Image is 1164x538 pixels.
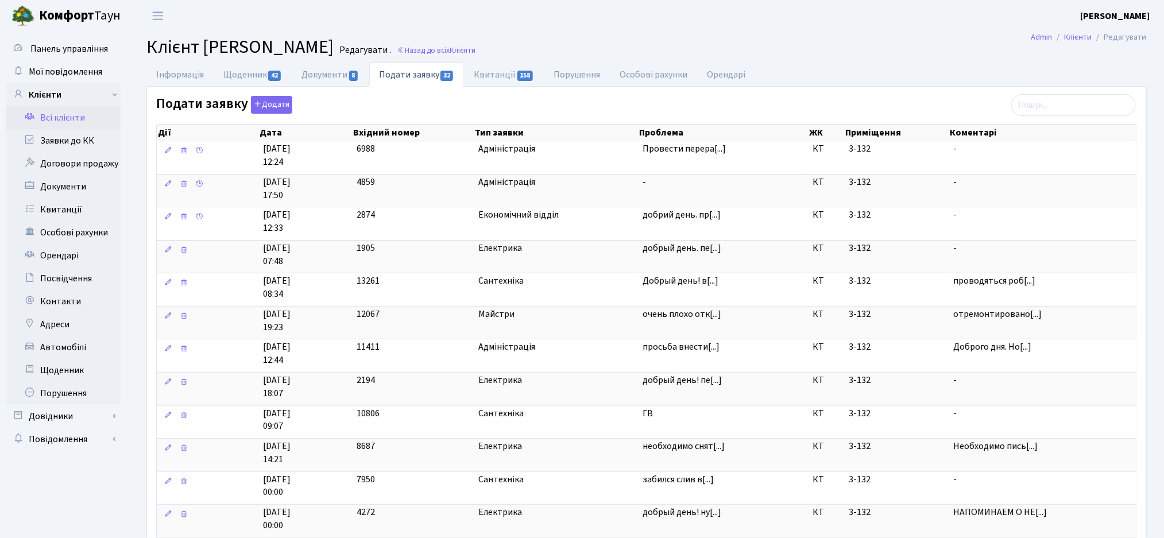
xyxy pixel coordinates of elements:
span: 42 [268,71,281,81]
span: [DATE] 18:07 [263,374,347,400]
span: 3-132 [849,274,871,287]
a: Клієнти [1065,31,1092,43]
input: Пошук... [1011,94,1136,116]
span: 158 [517,71,533,81]
span: 2194 [357,374,375,386]
span: 3-132 [849,407,871,420]
span: НАПОМИНАЕМ О НЕ[...] [953,506,1047,518]
span: [DATE] 12:24 [263,142,347,169]
a: Додати [248,94,292,114]
span: ГВ [643,407,803,420]
th: Дата [258,125,353,141]
span: - [953,473,1132,486]
th: Приміщення [845,125,949,141]
span: добрый день. пе[...] [643,242,721,254]
span: необходимо снят[...] [643,440,725,452]
span: - [953,374,1132,387]
span: Адміністрація [478,340,633,354]
span: Клієнт [PERSON_NAME] [146,34,334,60]
b: [PERSON_NAME] [1081,10,1150,22]
span: КТ [813,274,840,288]
th: Тип заявки [474,125,638,141]
a: Адреси [6,313,121,336]
span: КТ [813,142,840,156]
a: Квитанції [464,63,544,87]
a: Заявки до КК [6,129,121,152]
span: КТ [813,506,840,519]
span: Провести перера[...] [643,142,726,155]
span: 6988 [357,142,375,155]
span: 10806 [357,407,380,420]
a: Панель управління [6,37,121,60]
a: Документи [6,175,121,198]
th: ЖК [809,125,845,141]
span: добрый день! пе[...] [643,374,722,386]
a: Щоденник [214,63,292,87]
a: Автомобілі [6,336,121,359]
span: Електрика [478,506,633,519]
span: [DATE] 00:00 [263,506,347,532]
span: КТ [813,340,840,354]
span: Майстри [478,308,633,321]
span: очень плохо отк[...] [643,308,721,320]
span: Клієнти [450,45,475,56]
span: КТ [813,407,840,420]
button: Переключити навігацію [144,6,172,25]
span: [DATE] 12:44 [263,340,347,367]
a: Довідники [6,405,121,428]
b: Комфорт [39,6,94,25]
span: отремонтировано[...] [953,308,1042,320]
span: Таун [39,6,121,26]
th: Вхідний номер [352,125,474,141]
span: 3-132 [849,176,871,188]
span: - [953,407,1132,420]
span: 3-132 [849,142,871,155]
span: 8 [349,71,358,81]
span: КТ [813,374,840,387]
span: - [953,142,1132,156]
label: Подати заявку [156,96,292,114]
span: Мої повідомлення [29,65,102,78]
th: Коментарі [949,125,1137,141]
span: Сантехніка [478,274,633,288]
span: [DATE] 07:48 [263,242,347,268]
span: КТ [813,242,840,255]
span: КТ [813,208,840,222]
span: - [953,208,1132,222]
th: Проблема [638,125,808,141]
a: Контакти [6,290,121,313]
span: 11411 [357,340,380,353]
span: - [953,242,1132,255]
span: Сантехніка [478,407,633,420]
span: добрий день. пр[...] [643,208,721,221]
span: [DATE] 08:34 [263,274,347,301]
span: 3-132 [849,242,871,254]
span: 3-132 [849,440,871,452]
span: 3-132 [849,340,871,353]
a: Клієнти [6,83,121,106]
span: 3-132 [849,208,871,221]
span: - [953,176,1132,189]
a: Посвідчення [6,267,121,290]
span: Панель управління [30,42,108,55]
span: 8687 [357,440,375,452]
span: Електрика [478,440,633,453]
span: КТ [813,440,840,453]
span: просьба внести[...] [643,340,720,353]
span: [DATE] 12:33 [263,208,347,235]
th: Дії [157,125,258,141]
small: Редагувати . [337,45,391,56]
span: 2874 [357,208,375,221]
span: КТ [813,176,840,189]
span: 7950 [357,473,375,486]
a: Порушення [544,63,610,87]
span: 32 [440,71,453,81]
span: добрый день! ну[...] [643,506,721,518]
a: Назад до всіхКлієнти [397,45,475,56]
span: 4272 [357,506,375,518]
span: КТ [813,308,840,321]
a: Орендарі [698,63,756,87]
a: Документи [292,63,369,87]
a: Щоденник [6,359,121,382]
span: Сантехніка [478,473,633,486]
